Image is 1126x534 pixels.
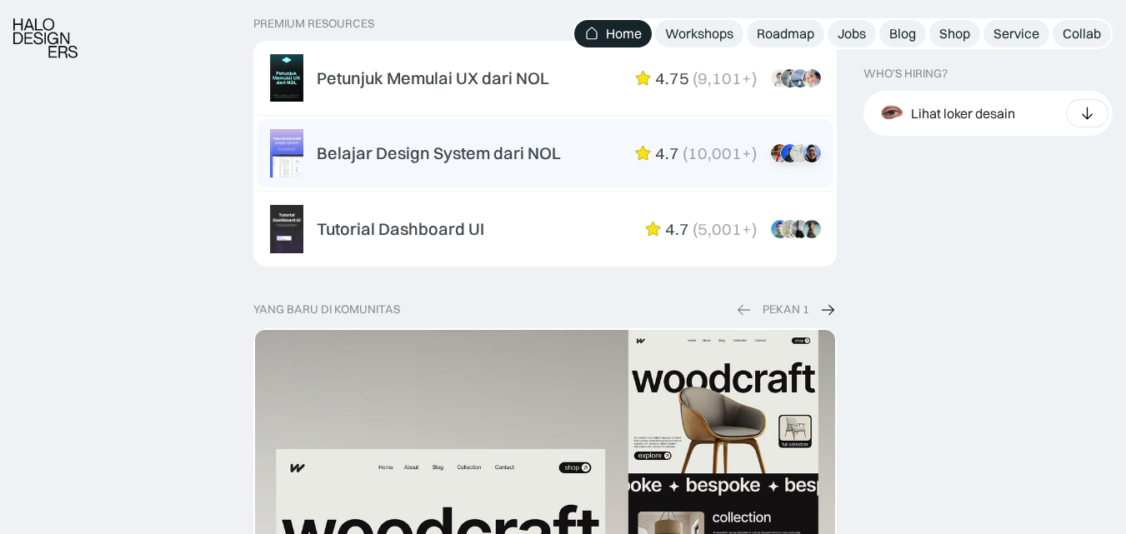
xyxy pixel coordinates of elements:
div: 10,001+ [688,143,752,163]
div: ( [693,219,698,239]
a: Shop [929,20,980,47]
a: Workshops [655,20,743,47]
p: PREMIUM RESOURCES [253,17,837,31]
div: WHO’S HIRING? [863,67,948,81]
div: PEKAN 1 [763,302,809,317]
a: Jobs [828,20,876,47]
a: Home [574,20,652,47]
div: Jobs [838,25,866,42]
div: 5,001+ [698,219,752,239]
a: Collab [1053,20,1111,47]
div: Roadmap [757,25,814,42]
a: Service [983,20,1049,47]
a: Belajar Design System dari NOL4.7(10,001+) [257,119,833,187]
div: Service [993,25,1039,42]
div: ) [752,143,757,163]
div: Shop [939,25,970,42]
div: Tutorial Dashboard UI [317,219,484,239]
div: 4.75 [655,68,689,88]
div: 9,101+ [698,68,752,88]
div: 4.7 [665,219,689,239]
div: yang baru di komunitas [253,302,400,317]
div: Blog [889,25,916,42]
div: 4.7 [655,143,679,163]
a: Roadmap [747,20,824,47]
div: Collab [1063,25,1101,42]
a: Blog [879,20,926,47]
a: Tutorial Dashboard UI4.7(5,001+) [257,195,833,263]
div: ) [752,68,757,88]
div: ( [693,68,698,88]
div: Workshops [665,25,733,42]
div: ( [683,143,688,163]
div: ) [752,219,757,239]
div: Petunjuk Memulai UX dari NOL [317,68,549,88]
div: Lihat loker desain [911,104,1015,122]
div: Belajar Design System dari NOL [317,143,561,163]
a: Petunjuk Memulai UX dari NOL4.75(9,101+) [257,44,833,112]
div: Home [606,25,642,42]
